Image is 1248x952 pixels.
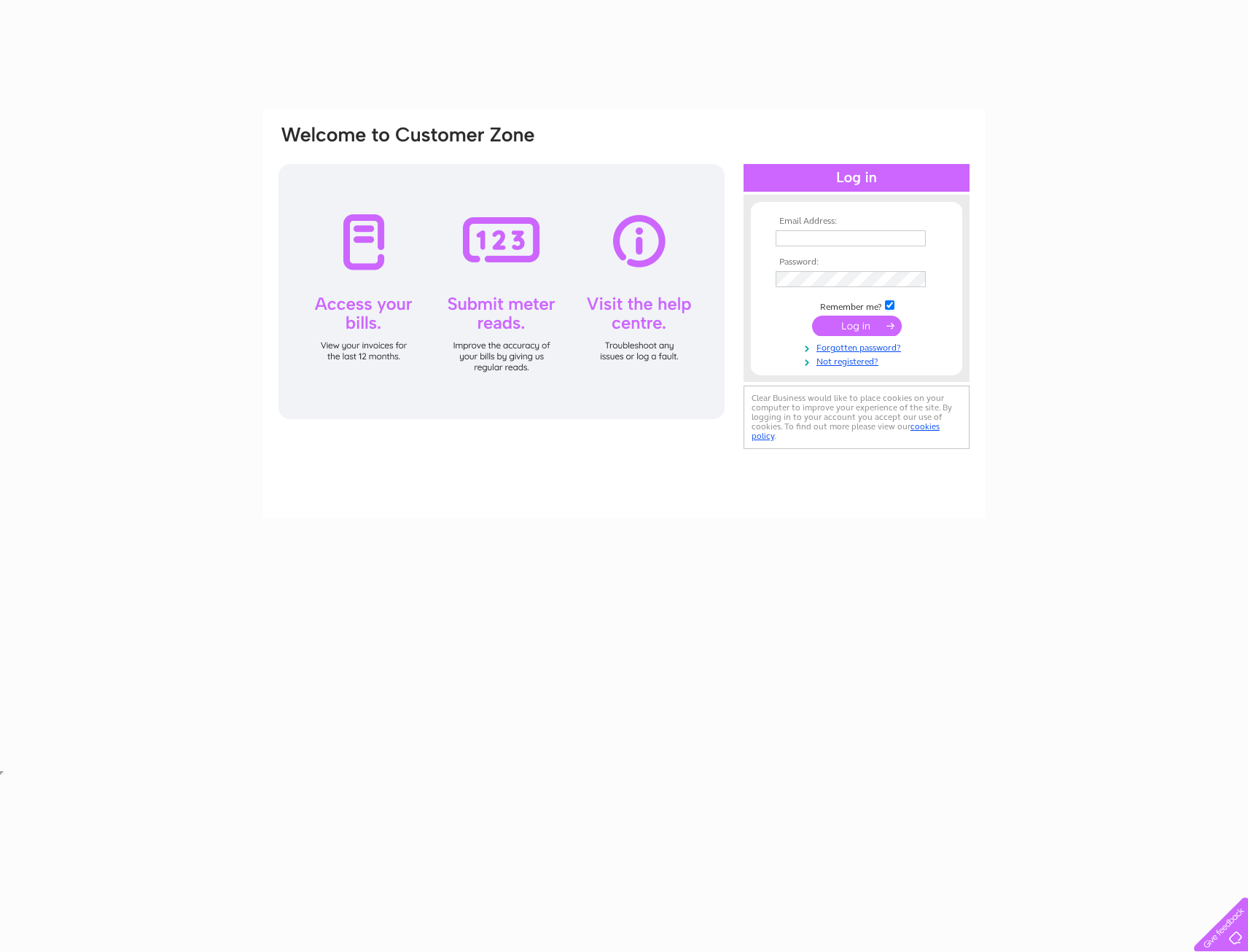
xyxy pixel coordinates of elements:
a: cookies policy [752,421,940,441]
td: Remember me? [772,298,941,313]
a: Not registered? [776,354,941,367]
input: Submit [812,316,902,336]
th: Email Address: [772,216,941,227]
a: Forgotten password? [776,340,941,354]
div: Clear Business would like to place cookies on your computer to improve your experience of the sit... [744,386,970,449]
th: Password: [772,257,941,268]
